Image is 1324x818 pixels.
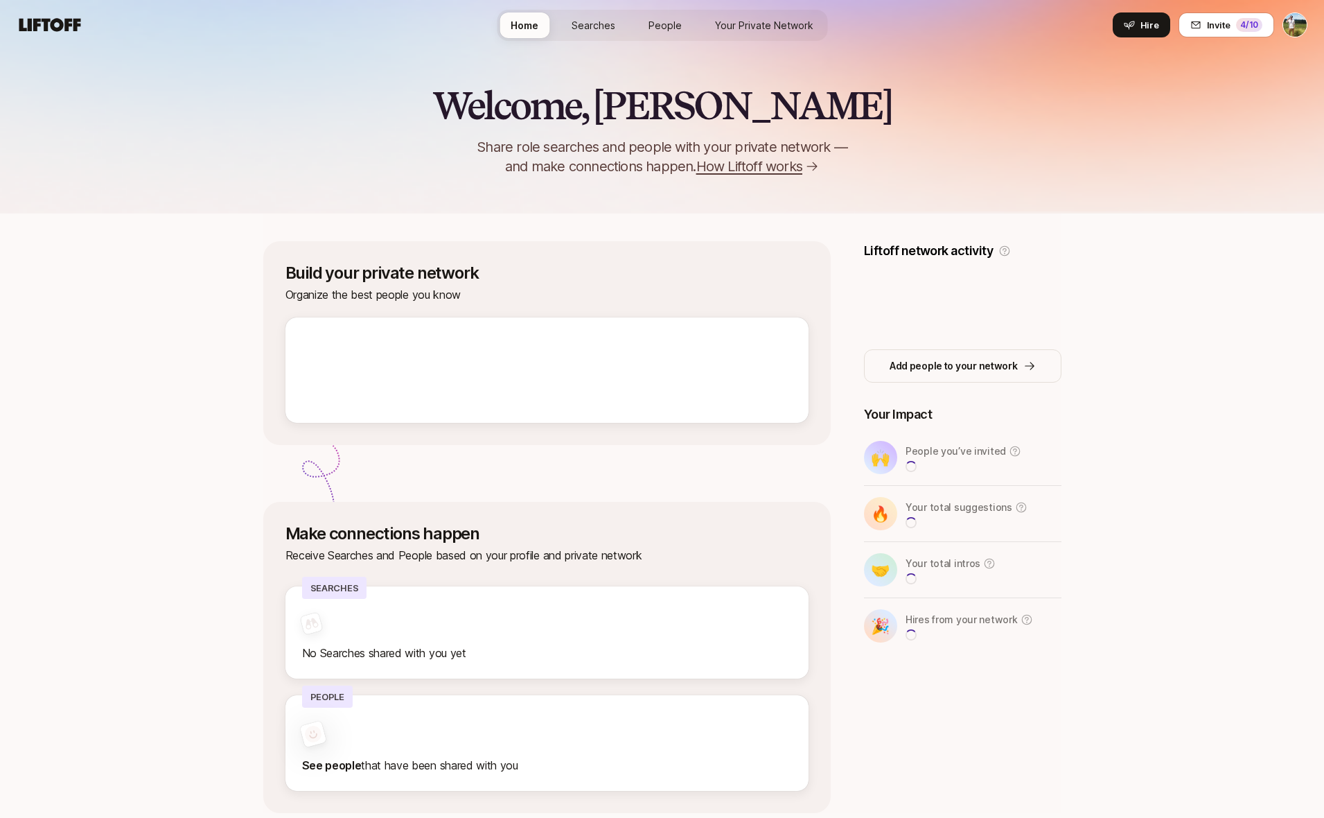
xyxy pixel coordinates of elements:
[864,497,897,530] div: 🔥
[890,358,1018,374] p: Add people to your network
[302,646,466,660] span: No Searches shared with you yet
[302,686,353,708] p: People
[864,349,1061,383] button: Add people to your network
[1282,12,1307,37] button: Tyler Kieft
[1179,12,1274,37] button: Invite4/10
[1207,18,1230,32] span: Invite
[906,443,1006,460] p: People you’ve invited
[864,441,897,474] div: 🙌
[500,12,549,38] a: Home
[906,611,1018,628] p: Hires from your network
[715,19,813,31] span: Your Private Network
[561,12,626,38] a: Searches
[285,524,809,543] p: Make connections happen
[454,137,870,176] p: Share role searches and people with your private network — and make connections happen.
[696,157,802,176] span: How Liftoff works
[511,19,538,31] span: Home
[864,553,897,586] div: 🤝
[285,286,809,304] p: Organize the best people you know
[303,724,323,744] img: default-avatar.svg
[302,577,367,599] p: Searches
[696,157,819,176] a: How Liftoff works
[864,241,993,261] p: Liftoff network activity
[572,19,615,31] span: Searches
[1113,12,1170,37] button: Hire
[648,19,682,31] span: People
[1236,18,1262,32] div: 4 /10
[704,12,824,38] a: Your Private Network
[302,758,362,772] strong: See people
[906,555,980,572] p: Your total intros
[864,405,1061,424] p: Your Impact
[637,12,693,38] a: People
[285,546,809,564] p: Receive Searches and People based on your profile and private network
[864,609,897,643] div: 🎉
[1283,13,1307,37] img: Tyler Kieft
[285,263,809,283] p: Build your private network
[302,756,792,774] p: that have been shared with you
[906,499,1012,516] p: Your total suggestions
[432,85,892,126] h2: Welcome, [PERSON_NAME]
[1140,18,1159,32] span: Hire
